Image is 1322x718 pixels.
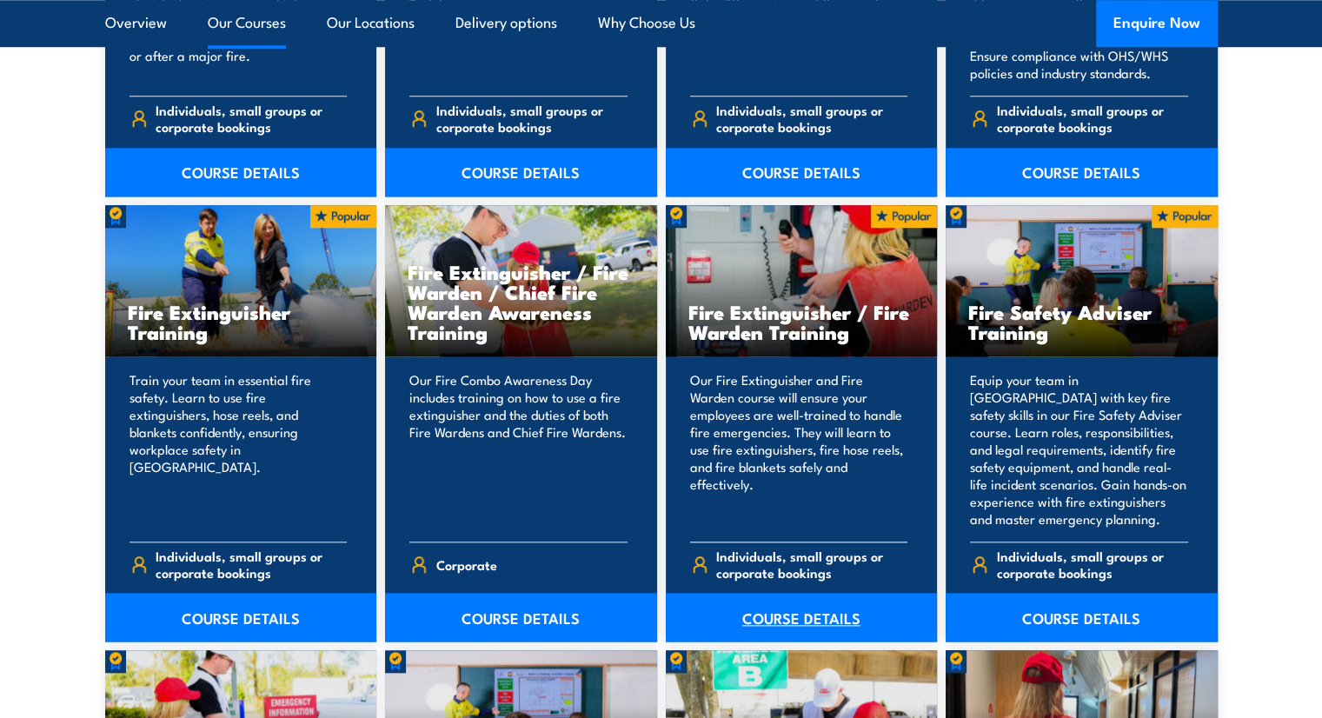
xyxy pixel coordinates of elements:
[156,548,347,581] span: Individuals, small groups or corporate bookings
[970,371,1188,528] p: Equip your team in [GEOGRAPHIC_DATA] with key fire safety skills in our Fire Safety Adviser cours...
[385,593,657,642] a: COURSE DETAILS
[409,371,628,528] p: Our Fire Combo Awareness Day includes training on how to use a fire extinguisher and the duties o...
[946,593,1218,642] a: COURSE DETAILS
[997,548,1188,581] span: Individuals, small groups or corporate bookings
[156,102,347,135] span: Individuals, small groups or corporate bookings
[408,262,634,342] h3: Fire Extinguisher / Fire Warden / Chief Fire Warden Awareness Training
[716,102,907,135] span: Individuals, small groups or corporate bookings
[130,371,348,528] p: Train your team in essential fire safety. Learn to use fire extinguishers, hose reels, and blanke...
[128,302,355,342] h3: Fire Extinguisher Training
[690,371,908,528] p: Our Fire Extinguisher and Fire Warden course will ensure your employees are well-trained to handl...
[997,102,1188,135] span: Individuals, small groups or corporate bookings
[436,551,497,578] span: Corporate
[946,148,1218,196] a: COURSE DETAILS
[688,302,915,342] h3: Fire Extinguisher / Fire Warden Training
[666,148,938,196] a: COURSE DETAILS
[716,548,907,581] span: Individuals, small groups or corporate bookings
[666,593,938,642] a: COURSE DETAILS
[968,302,1195,342] h3: Fire Safety Adviser Training
[105,593,377,642] a: COURSE DETAILS
[105,148,377,196] a: COURSE DETAILS
[436,102,628,135] span: Individuals, small groups or corporate bookings
[385,148,657,196] a: COURSE DETAILS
